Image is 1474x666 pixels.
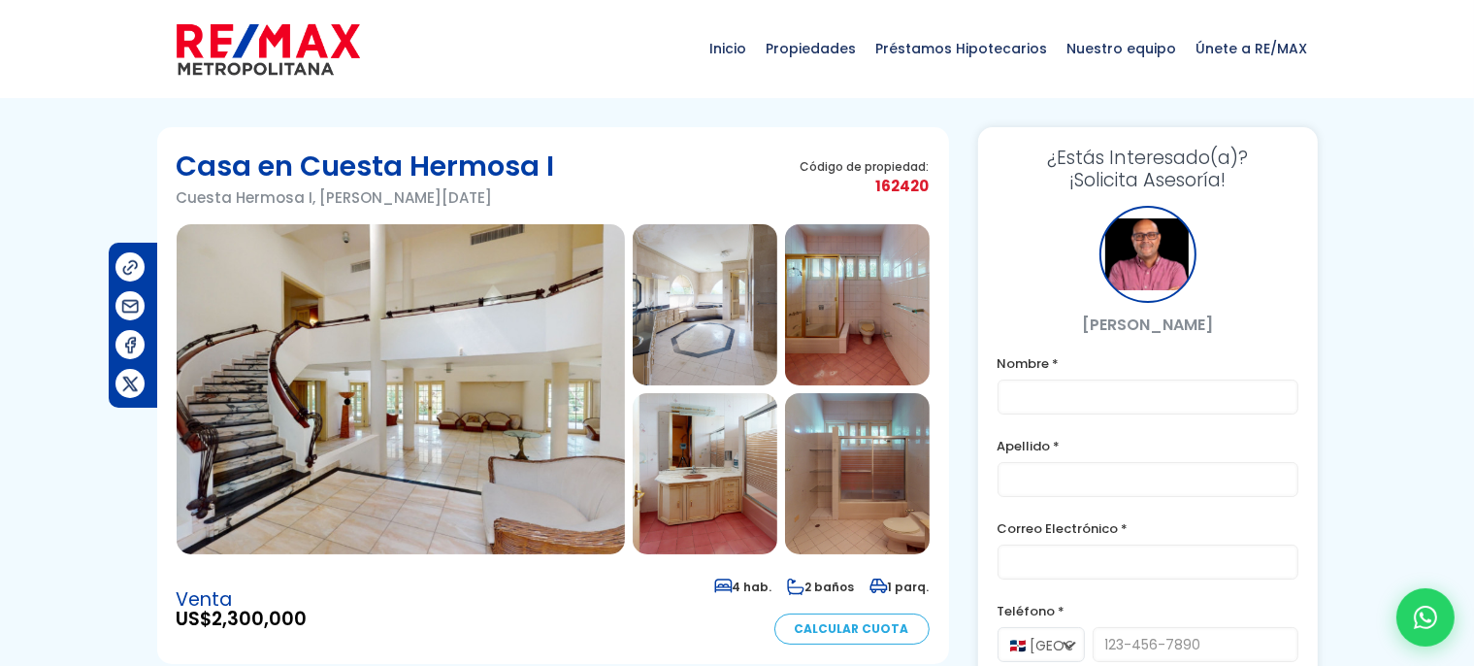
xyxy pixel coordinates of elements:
[998,147,1298,191] h3: ¡Solicita Asesoría!
[998,434,1298,458] label: Apellido *
[867,19,1058,78] span: Préstamos Hipotecarios
[998,351,1298,376] label: Nombre *
[177,590,308,610] span: Venta
[785,224,930,385] img: Casa en Cuesta Hermosa I
[177,147,555,185] h1: Casa en Cuesta Hermosa I
[714,579,772,595] span: 4 hab.
[1187,19,1318,78] span: Únete a RE/MAX
[120,335,141,355] img: Compartir
[177,610,308,629] span: US$
[998,147,1298,169] span: ¿Estás Interesado(a)?
[177,224,625,554] img: Casa en Cuesta Hermosa I
[787,579,855,595] span: 2 baños
[785,393,930,554] img: Casa en Cuesta Hermosa I
[1058,19,1187,78] span: Nuestro equipo
[801,174,930,198] span: 162420
[213,606,308,632] span: 2,300,000
[633,393,777,554] img: Casa en Cuesta Hermosa I
[1099,206,1196,303] div: Julio Holguin
[701,19,757,78] span: Inicio
[120,296,141,316] img: Compartir
[998,313,1298,337] p: [PERSON_NAME]
[869,579,930,595] span: 1 parq.
[120,257,141,278] img: Compartir
[774,614,930,645] a: Calcular Cuota
[757,19,867,78] span: Propiedades
[1093,627,1298,662] input: 123-456-7890
[633,224,777,385] img: Casa en Cuesta Hermosa I
[177,185,555,210] p: Cuesta Hermosa I, [PERSON_NAME][DATE]
[120,374,141,394] img: Compartir
[998,599,1298,623] label: Teléfono *
[998,516,1298,541] label: Correo Electrónico *
[801,159,930,174] span: Código de propiedad:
